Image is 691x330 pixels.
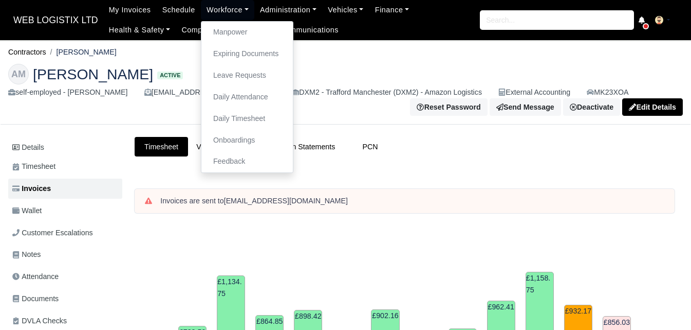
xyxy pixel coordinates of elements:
span: Customer Escalations [12,227,93,239]
div: DXM2 - Trafford Manchester (DXM2) - Amazon Logistics [292,86,482,98]
a: Expiring Documents [206,43,289,65]
a: Customer Escalations [8,223,122,243]
a: Documents [8,289,122,309]
span: Documents [12,293,59,305]
input: Search... [480,10,634,30]
a: Invoices [8,179,122,199]
a: Leave Requests [206,65,289,86]
a: Attendance [8,267,122,287]
a: Manpower [206,22,289,43]
a: Daily Attendance [206,86,289,108]
div: Invoices are sent to [160,196,664,206]
span: Invoices [12,183,51,195]
a: Wallet [8,201,122,221]
span: DVLA Checks [12,315,67,327]
span: [PERSON_NAME] [33,67,153,81]
a: Reports [235,20,274,40]
a: Deduction Statements [255,137,343,157]
a: Daily Timesheet [206,108,289,130]
div: Azad Miah [1,56,690,125]
span: Wallet [12,205,42,217]
a: Deactivate [563,98,620,116]
span: Notes [12,249,41,260]
li: [PERSON_NAME] [46,46,117,58]
a: Details [8,138,122,157]
span: Timesheet [12,161,55,172]
a: MK23XOA [587,86,628,98]
a: WEB LOGISTIX LTD [8,10,103,30]
div: External Accounting [498,86,570,98]
a: Timesheet [135,137,188,157]
strong: [EMAIL_ADDRESS][DOMAIN_NAME] [224,197,348,205]
span: Active [157,72,183,79]
a: Feedback [206,151,289,172]
div: self-employed - [PERSON_NAME] [8,86,128,98]
a: Return Slip [135,157,397,177]
a: Send Message [490,98,561,116]
a: Compliance [176,20,235,40]
a: Timesheet [8,157,122,177]
a: Vehicle Rentals [188,137,255,157]
a: PCN [343,137,397,157]
a: Onboardings [206,130,289,151]
div: AM [8,64,29,84]
a: Health & Safety [103,20,176,40]
a: Communications [274,20,345,40]
a: Notes [8,245,122,265]
a: Contractors [8,48,46,56]
div: [EMAIL_ADDRESS][DOMAIN_NAME] [144,86,275,98]
a: Edit Details [622,98,683,116]
button: Reset Password [410,98,487,116]
span: Attendance [12,271,59,283]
